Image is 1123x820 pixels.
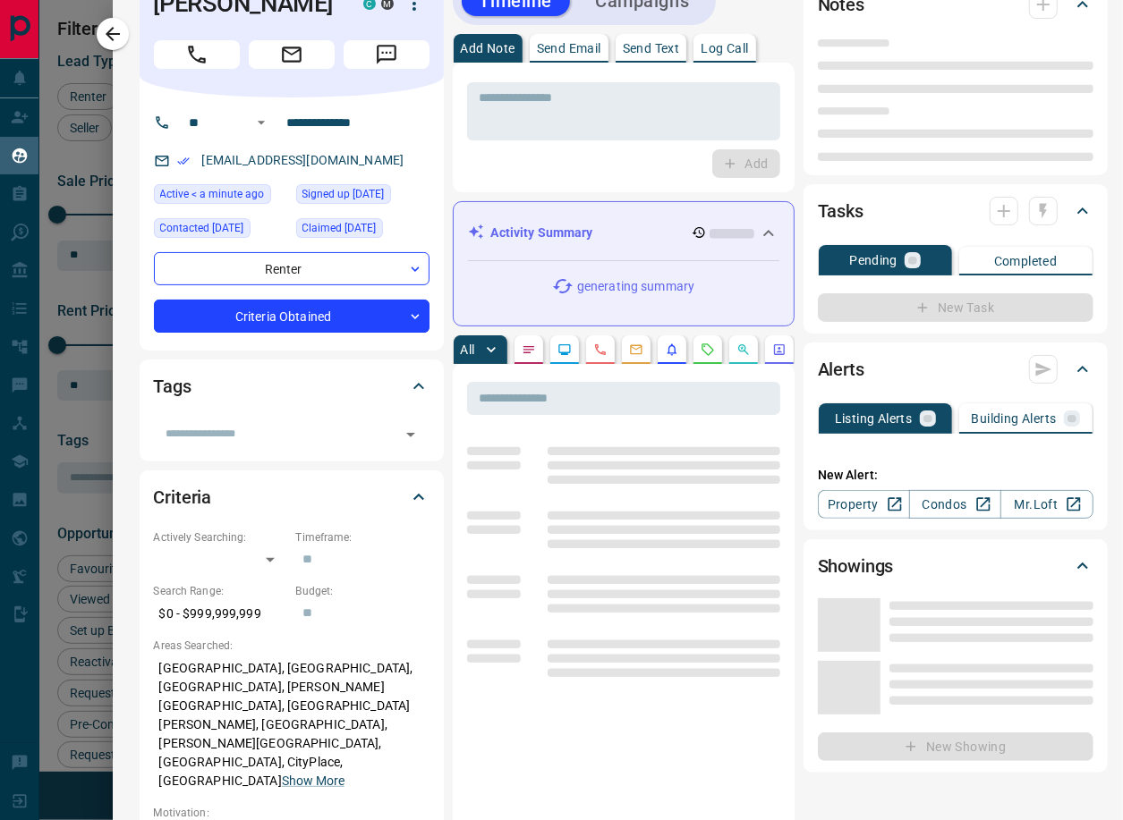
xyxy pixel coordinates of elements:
[282,772,345,790] button: Show More
[398,422,423,447] button: Open
[249,40,335,69] span: Email
[296,529,430,545] p: Timeframe:
[736,342,751,357] svg: Opportunities
[818,348,1093,391] div: Alerts
[522,342,536,357] svg: Notes
[835,412,913,425] p: Listing Alerts
[818,545,1093,588] div: Showings
[202,153,404,167] a: [EMAIL_ADDRESS][DOMAIN_NAME]
[296,583,430,599] p: Budget:
[154,638,430,654] p: Areas Searched:
[154,252,430,285] div: Renter
[344,40,430,69] span: Message
[537,42,601,55] p: Send Email
[154,483,212,511] h2: Criteria
[629,342,643,357] svg: Emails
[491,224,593,242] p: Activity Summary
[1000,490,1093,519] a: Mr.Loft
[972,412,1057,425] p: Building Alerts
[818,190,1093,232] div: Tasks
[468,216,779,249] div: Activity Summary
[154,300,430,333] div: Criteria Obtained
[665,342,679,357] svg: Listing Alerts
[818,197,864,225] h2: Tasks
[461,42,515,55] p: Add Note
[154,184,287,209] div: Sun Oct 12 2025
[154,476,430,519] div: Criteria
[154,40,240,69] span: Call
[701,342,715,357] svg: Requests
[818,490,910,519] a: Property
[302,219,377,237] span: Claimed [DATE]
[296,184,430,209] div: Sun Mar 20 2022
[994,255,1058,267] p: Completed
[818,552,894,580] h2: Showings
[154,529,287,545] p: Actively Searching:
[818,355,864,384] h2: Alerts
[818,466,1093,485] p: New Alert:
[593,342,608,357] svg: Calls
[701,42,748,55] p: Log Call
[849,254,898,266] p: Pending
[154,599,287,629] p: $0 - $999,999,999
[296,218,430,243] div: Tue Mar 22 2022
[160,219,244,237] span: Contacted [DATE]
[154,372,191,401] h2: Tags
[772,342,787,357] svg: Agent Actions
[909,490,1001,519] a: Condos
[623,42,680,55] p: Send Text
[154,654,430,796] p: [GEOGRAPHIC_DATA], [GEOGRAPHIC_DATA], [GEOGRAPHIC_DATA], [PERSON_NAME][GEOGRAPHIC_DATA], [GEOGRAP...
[557,342,572,357] svg: Lead Browsing Activity
[154,583,287,599] p: Search Range:
[177,155,190,167] svg: Email Verified
[251,112,272,133] button: Open
[154,365,430,408] div: Tags
[160,185,265,203] span: Active < a minute ago
[577,277,694,296] p: generating summary
[461,343,475,356] p: All
[302,185,385,203] span: Signed up [DATE]
[154,218,287,243] div: Wed Sep 17 2025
